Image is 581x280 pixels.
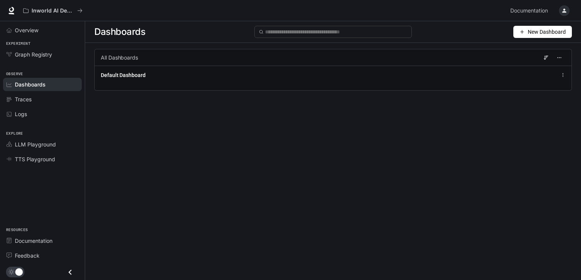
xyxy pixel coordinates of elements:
button: All workspaces [20,3,86,18]
span: Graph Registry [15,50,52,58]
a: Default Dashboard [101,71,146,79]
span: Overview [15,26,38,34]
p: Inworld AI Demos [32,8,74,14]
span: Documentation [15,237,52,245]
a: Overview [3,24,82,37]
span: LLM Playground [15,140,56,148]
a: Documentation [507,3,554,18]
button: Close drawer [62,264,79,280]
a: Feedback [3,249,82,262]
span: Feedback [15,252,40,260]
span: All Dashboards [101,54,138,61]
span: New Dashboard [528,28,566,36]
span: Dashboards [15,80,46,88]
span: Dark mode toggle [15,267,23,276]
span: Traces [15,95,32,103]
span: TTS Playground [15,155,55,163]
a: TTS Playground [3,153,82,166]
button: New Dashboard [513,26,572,38]
a: Dashboards [3,78,82,91]
span: Logs [15,110,27,118]
span: Documentation [510,6,548,16]
a: Logs [3,107,82,121]
a: Graph Registry [3,48,82,61]
a: LLM Playground [3,138,82,151]
a: Traces [3,93,82,106]
span: Dashboards [94,24,145,39]
a: Documentation [3,234,82,247]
